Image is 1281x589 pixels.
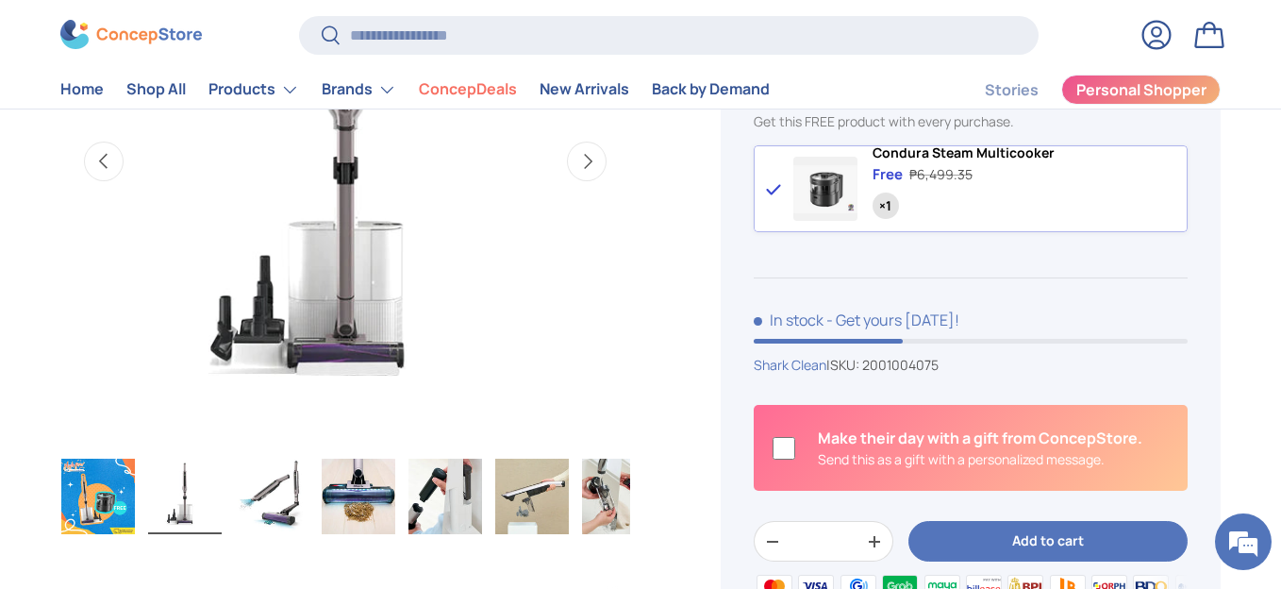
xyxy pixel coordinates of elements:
[309,9,355,55] div: Minimize live chat window
[60,71,770,109] nav: Primary
[985,72,1039,109] a: Stories
[109,175,260,365] span: We're online!
[754,112,1014,130] span: Get this FREE product with every purchase.
[873,143,1055,161] span: Condura Steam Multicooker
[582,459,656,534] img: Shark EvoPower System IQ+ AED (CS851)
[408,459,482,534] img: Shark EvoPower System IQ+ AED (CS851)
[419,72,517,109] a: ConcepDeals
[754,356,826,374] a: Shark Clean
[873,165,903,185] div: Free
[818,427,1142,469] div: Is this a gift?
[908,521,1188,562] button: Add to cart
[940,71,1221,109] nav: Secondary
[830,356,859,374] span: SKU:
[1061,75,1221,105] a: Personal Shopper
[862,356,939,374] span: 2001004075
[773,437,795,460] input: Is this a gift?
[1076,83,1206,98] span: Personal Shopper
[322,459,395,534] img: Shark EvoPower System IQ+ AED (CS851)
[98,106,317,130] div: Chat with us now
[540,72,629,109] a: New Arrivals
[652,72,770,109] a: Back by Demand
[235,459,308,534] img: Shark EvoPower System IQ+ AED (CS851)
[310,71,408,109] summary: Brands
[9,390,359,456] textarea: Type your message and hit 'Enter'
[826,356,939,374] span: |
[754,310,823,330] span: In stock
[60,21,202,50] img: ConcepStore
[873,145,1055,161] a: Condura Steam Multicooker
[126,72,186,109] a: Shop All
[148,459,222,534] img: Shark EvoPower System IQ+ AED (CS851)
[61,459,135,534] img: Shark EvoPower System IQ+ AED (CS851)
[197,71,310,109] summary: Products
[826,310,959,330] p: - Get yours [DATE]!
[60,72,104,109] a: Home
[873,193,899,219] div: Quantity
[495,459,569,534] img: Shark EvoPower System IQ+ AED (CS851)
[909,165,973,185] div: ₱6,499.35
